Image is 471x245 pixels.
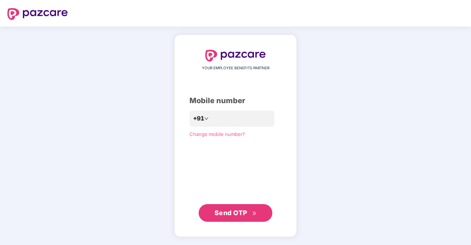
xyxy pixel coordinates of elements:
[202,65,269,71] span: YOUR EMPLOYEE BENEFITS PARTNER
[205,50,266,62] img: logo
[7,8,68,20] img: logo
[199,204,272,222] button: Send OTPdouble-right
[193,114,204,123] span: +91
[189,95,282,106] div: Mobile number
[204,116,209,121] span: down
[189,131,245,137] a: Change mobile number?
[214,209,247,217] span: Send OTP
[252,211,257,216] span: double-right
